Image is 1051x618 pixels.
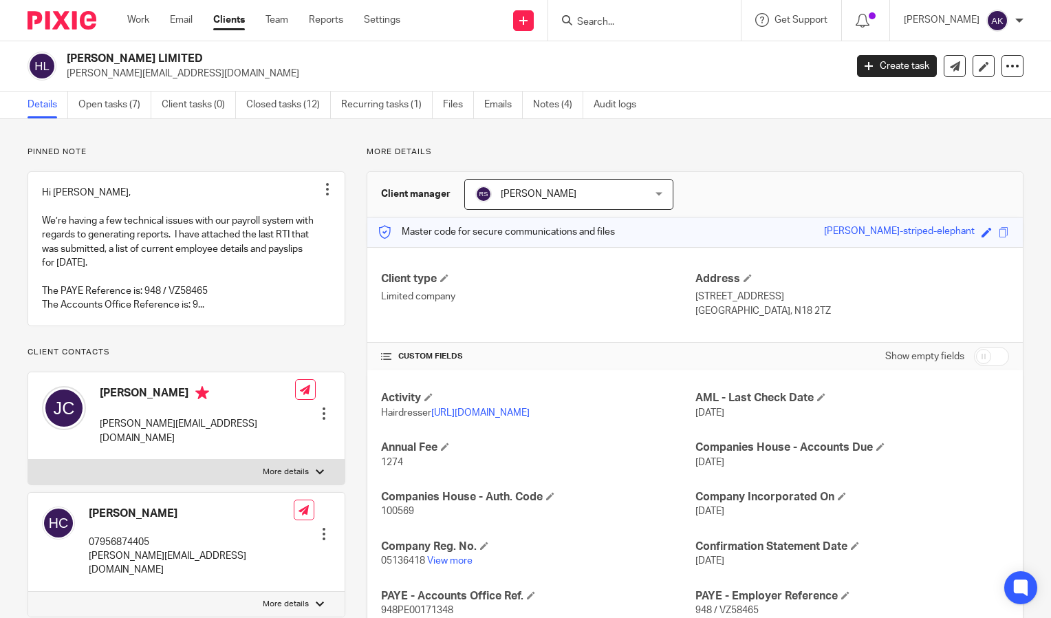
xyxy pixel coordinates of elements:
i: Primary [195,386,209,400]
p: Pinned note [28,147,345,158]
p: [STREET_ADDRESS] [695,290,1009,303]
a: Work [127,13,149,27]
a: Settings [364,13,400,27]
a: Email [170,13,193,27]
h4: CUSTOM FIELDS [381,351,695,362]
a: Clients [213,13,245,27]
span: Get Support [774,15,827,25]
a: Emails [484,92,523,118]
p: [PERSON_NAME][EMAIL_ADDRESS][DOMAIN_NAME] [89,549,294,577]
h4: PAYE - Employer Reference [695,589,1009,604]
img: svg%3E [28,52,56,81]
input: Search [576,17,700,29]
h4: Companies House - Accounts Due [695,440,1009,455]
h4: [PERSON_NAME] [89,507,294,521]
a: Notes (4) [533,92,583,118]
img: svg%3E [986,10,1008,32]
h4: Activity [381,391,695,405]
h4: Client type [381,272,695,286]
span: 948PE00171348 [381,606,453,615]
p: [GEOGRAPHIC_DATA], N18 2TZ [695,304,1009,318]
p: Master code for secure communications and files [378,225,615,239]
a: Client tasks (0) [162,92,236,118]
a: Details [28,92,68,118]
a: Audit logs [594,92,647,118]
h4: Confirmation Statement Date [695,540,1009,554]
img: svg%3E [42,507,75,540]
span: 05136418 [381,556,425,566]
a: Files [443,92,474,118]
h4: Annual Fee [381,440,695,455]
img: svg%3E [475,186,492,202]
a: Recurring tasks (1) [341,92,433,118]
div: [PERSON_NAME]-striped-elephant [824,224,975,240]
p: More details [367,147,1023,158]
span: [DATE] [695,556,724,566]
p: Limited company [381,290,695,303]
a: Create task [857,55,937,77]
a: Reports [309,13,343,27]
p: 07956874405 [89,535,294,549]
h4: Address [695,272,1009,286]
h4: Company Reg. No. [381,540,695,554]
span: Hairdresser [381,408,530,418]
p: More details [263,599,309,610]
img: svg%3E [42,386,86,430]
span: 948 / VZ58465 [695,606,759,615]
h4: PAYE - Accounts Office Ref. [381,589,695,604]
span: [DATE] [695,507,724,516]
span: [DATE] [695,458,724,467]
p: Client contacts [28,347,345,358]
p: [PERSON_NAME][EMAIL_ADDRESS][DOMAIN_NAME] [100,417,295,445]
span: 100569 [381,507,414,516]
a: Team [266,13,288,27]
img: Pixie [28,11,96,30]
a: Open tasks (7) [78,92,151,118]
h2: [PERSON_NAME] LIMITED [67,52,682,66]
a: Closed tasks (12) [246,92,331,118]
span: [PERSON_NAME] [501,189,576,199]
a: [URL][DOMAIN_NAME] [431,408,530,418]
h4: AML - Last Check Date [695,391,1009,405]
span: 1274 [381,458,403,467]
h3: Client manager [381,187,451,201]
p: More details [263,467,309,478]
p: [PERSON_NAME][EMAIL_ADDRESS][DOMAIN_NAME] [67,67,836,81]
h4: Companies House - Auth. Code [381,490,695,504]
h4: [PERSON_NAME] [100,386,295,403]
p: [PERSON_NAME] [904,13,979,27]
label: Show empty fields [885,350,964,363]
span: [DATE] [695,408,724,418]
h4: Company Incorporated On [695,490,1009,504]
a: View more [427,556,473,566]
